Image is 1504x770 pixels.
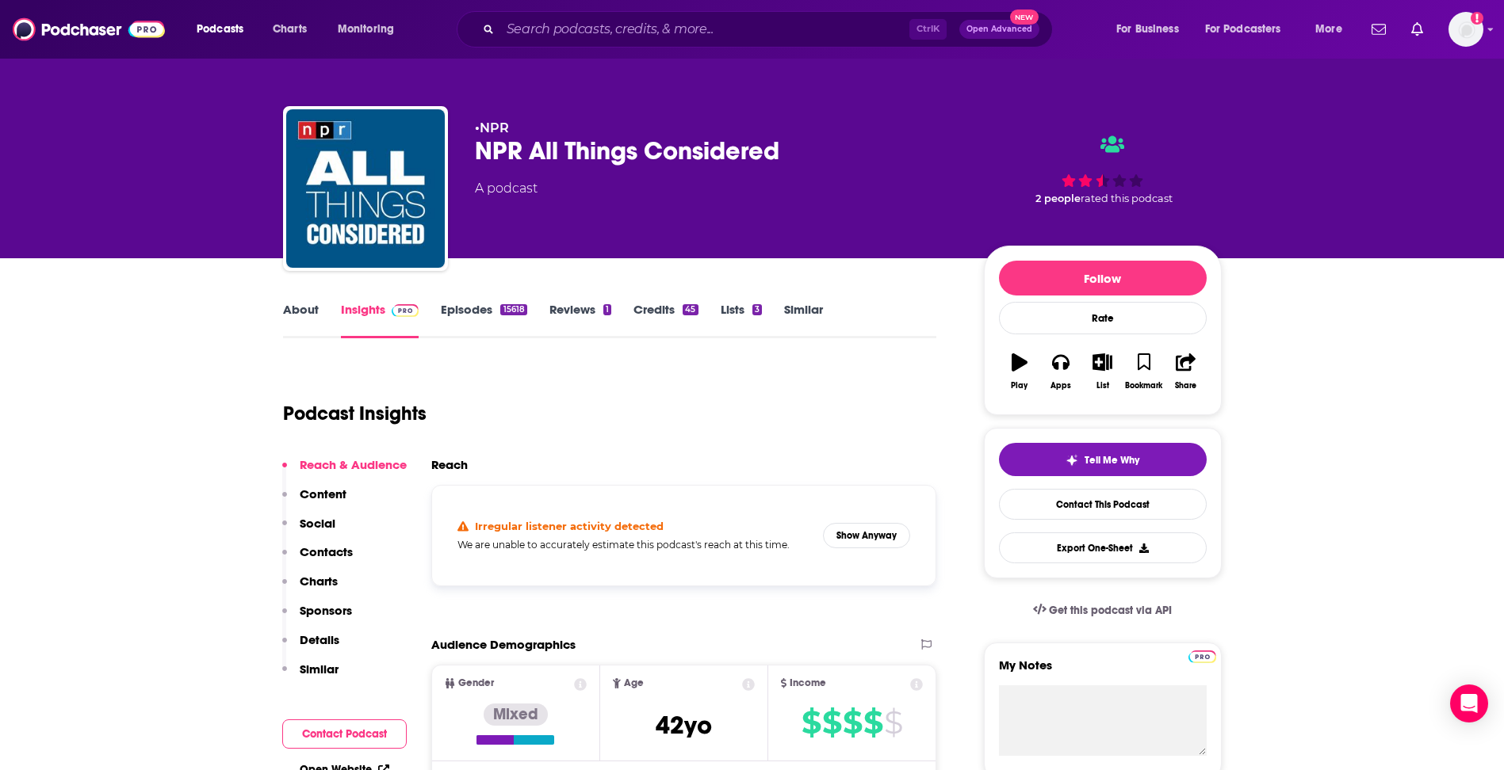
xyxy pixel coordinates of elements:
[475,179,538,198] div: A podcast
[790,678,826,688] span: Income
[1020,591,1185,630] a: Get this podcast via API
[286,109,445,268] img: NPR All Things Considered
[300,516,335,531] p: Social
[1188,650,1216,663] img: Podchaser Pro
[282,661,339,691] button: Similar
[1096,381,1109,391] div: List
[1116,18,1179,40] span: For Business
[273,18,307,40] span: Charts
[282,603,352,632] button: Sponsors
[999,343,1040,400] button: Play
[1165,343,1206,400] button: Share
[1449,12,1483,47] button: Show profile menu
[1085,454,1139,467] span: Tell Me Why
[863,710,882,735] span: $
[656,710,712,741] span: 42 yo
[475,520,664,532] h4: Irregular listener activity detected
[300,457,407,472] p: Reach & Audience
[999,261,1207,295] button: Follow
[300,544,353,559] p: Contacts
[624,678,644,688] span: Age
[1450,684,1488,722] div: Open Intercom Messenger
[282,516,335,545] button: Social
[282,719,407,749] button: Contact Podcast
[300,632,339,647] p: Details
[1449,12,1483,47] img: User Profile
[1011,381,1028,391] div: Play
[186,17,264,42] button: open menu
[457,539,811,551] h5: We are unable to accurately estimate this podcast's reach at this time.
[843,710,862,735] span: $
[283,302,319,338] a: About
[300,661,339,677] p: Similar
[1105,17,1199,42] button: open menu
[431,637,576,652] h2: Audience Demographics
[282,544,353,574] button: Contacts
[984,120,1222,219] div: 2 peoplerated this podcast
[1125,381,1162,391] div: Bookmark
[999,302,1207,334] div: Rate
[999,658,1207,685] label: My Notes
[1040,343,1081,400] button: Apps
[683,304,698,315] div: 45
[802,710,821,735] span: $
[549,302,611,338] a: Reviews1
[441,302,526,338] a: Episodes15618
[458,678,494,688] span: Gender
[1051,381,1071,391] div: Apps
[1035,192,1081,204] span: 2 people
[633,302,698,338] a: Credits45
[392,304,419,317] img: Podchaser Pro
[472,11,1068,48] div: Search podcasts, credits, & more...
[1195,17,1304,42] button: open menu
[1188,648,1216,663] a: Pro website
[999,489,1207,520] a: Contact This Podcast
[884,710,902,735] span: $
[1205,18,1281,40] span: For Podcasters
[1175,381,1196,391] div: Share
[431,457,468,472] h2: Reach
[300,603,352,618] p: Sponsors
[1449,12,1483,47] span: Logged in as mbrennan2
[480,120,509,135] a: NPR
[282,457,407,486] button: Reach & Audience
[822,710,841,735] span: $
[959,20,1039,39] button: Open AdvancedNew
[966,25,1032,33] span: Open Advanced
[823,523,910,548] button: Show Anyway
[1066,454,1078,467] img: tell me why sparkle
[1365,16,1392,43] a: Show notifications dropdown
[338,18,394,40] span: Monitoring
[484,703,548,726] div: Mixed
[1081,192,1173,204] span: rated this podcast
[603,304,611,315] div: 1
[1010,10,1039,25] span: New
[909,19,947,40] span: Ctrl K
[1315,18,1342,40] span: More
[327,17,415,42] button: open menu
[300,574,338,589] p: Charts
[999,443,1207,476] button: tell me why sparkleTell Me Why
[721,302,762,338] a: Lists3
[341,302,419,338] a: InsightsPodchaser Pro
[283,402,427,425] h1: Podcast Insights
[282,632,339,661] button: Details
[282,574,338,603] button: Charts
[1081,343,1123,400] button: List
[300,486,346,501] p: Content
[999,532,1207,563] button: Export One-Sheet
[1304,17,1362,42] button: open menu
[13,14,165,44] img: Podchaser - Follow, Share and Rate Podcasts
[1405,16,1429,43] a: Show notifications dropdown
[1049,604,1172,617] span: Get this podcast via API
[197,18,243,40] span: Podcasts
[500,17,909,42] input: Search podcasts, credits, & more...
[1471,12,1483,25] svg: Add a profile image
[784,302,823,338] a: Similar
[282,486,346,516] button: Content
[1123,343,1165,400] button: Bookmark
[752,304,762,315] div: 3
[475,120,509,135] span: •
